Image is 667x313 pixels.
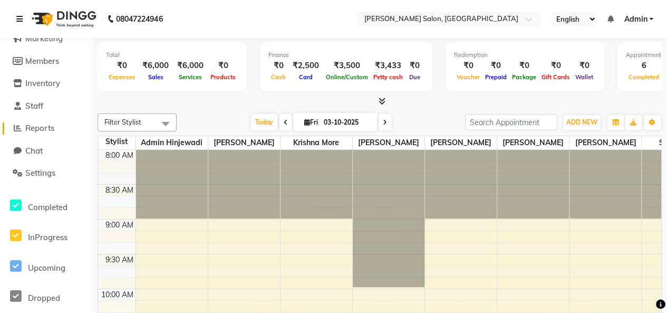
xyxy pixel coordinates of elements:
span: Upcoming [28,263,65,273]
span: Completed [626,73,662,81]
div: Redemption [454,51,596,60]
span: [PERSON_NAME] [353,136,424,149]
div: ₹0 [539,60,573,72]
span: Services [176,73,205,81]
span: Package [509,73,539,81]
span: InProgress [28,232,67,242]
span: Marketing [25,33,63,43]
div: ₹3,433 [371,60,405,72]
div: ₹3,500 [323,60,371,72]
span: Cash [268,73,288,81]
span: Products [208,73,238,81]
span: Fri [302,118,321,126]
div: ₹0 [208,60,238,72]
div: ₹0 [454,60,482,72]
div: ₹0 [573,60,596,72]
img: logo [27,4,99,34]
span: Completed [28,202,67,212]
div: Finance [268,51,424,60]
span: admin hinjewadi [136,136,208,149]
a: Reports [3,122,90,135]
span: Prepaid [482,73,509,81]
span: Inventory [25,78,60,88]
span: Card [296,73,315,81]
div: 6 [626,60,662,72]
span: Dropped [28,293,60,303]
div: ₹6,000 [173,60,208,72]
span: Wallet [573,73,596,81]
span: Online/Custom [323,73,371,81]
span: Today [251,114,277,130]
span: Reports [25,123,54,133]
span: krishna more [281,136,352,149]
div: ₹0 [106,60,138,72]
input: 2025-10-03 [321,115,373,130]
div: 10:00 AM [99,289,136,300]
div: ₹0 [482,60,509,72]
div: ₹2,500 [288,60,323,72]
span: [PERSON_NAME] [208,136,280,149]
span: Admin [624,14,647,25]
div: Stylist [98,136,136,147]
div: 8:00 AM [103,150,136,161]
a: Chat [3,145,90,157]
span: ADD NEW [566,118,597,126]
input: Search Appointment [465,114,557,130]
button: ADD NEW [564,115,600,130]
span: Sales [146,73,166,81]
a: Inventory [3,78,90,90]
span: Members [25,56,59,66]
span: [PERSON_NAME] [425,136,497,149]
span: Staff [25,101,43,111]
a: Staff [3,100,90,112]
div: Total [106,51,238,60]
span: Due [407,73,423,81]
a: Settings [3,167,90,179]
div: 8:30 AM [103,185,136,196]
div: ₹0 [509,60,539,72]
span: Voucher [454,73,482,81]
span: Petty cash [371,73,405,81]
span: Filter Stylist [104,118,141,126]
a: Members [3,55,90,68]
span: [PERSON_NAME] [497,136,569,149]
a: Marketing [3,33,90,45]
div: 9:30 AM [103,254,136,265]
div: ₹6,000 [138,60,173,72]
span: Expenses [106,73,138,81]
div: ₹0 [405,60,424,72]
div: ₹0 [268,60,288,72]
b: 08047224946 [116,4,162,34]
span: Chat [25,146,43,156]
span: Settings [25,168,55,178]
div: 9:00 AM [103,220,136,231]
span: Gift Cards [539,73,573,81]
span: [PERSON_NAME] [569,136,641,149]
